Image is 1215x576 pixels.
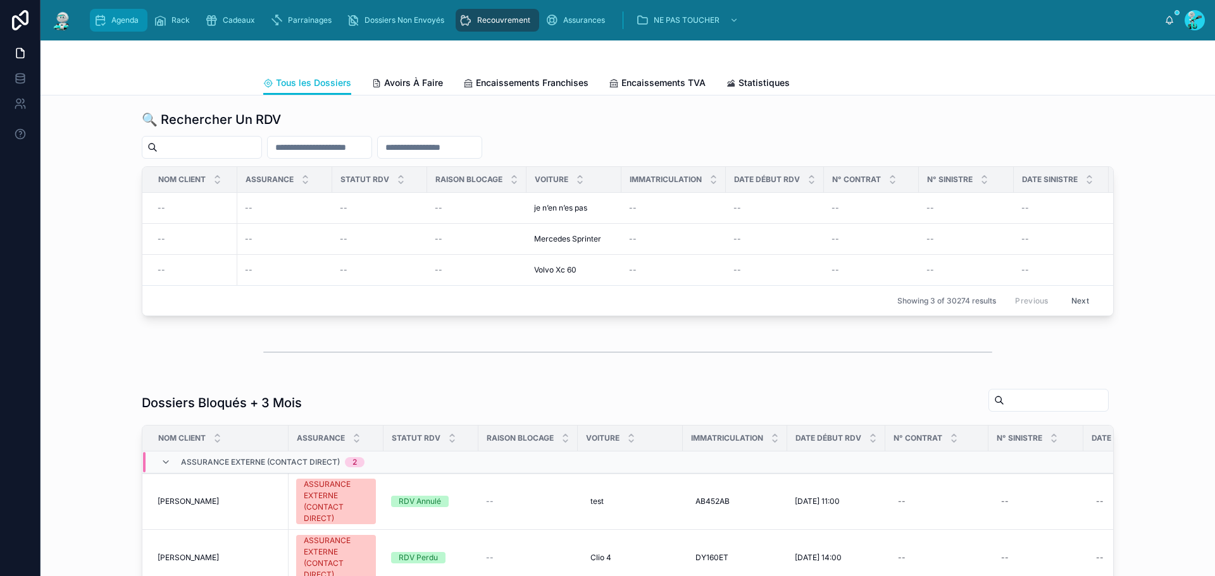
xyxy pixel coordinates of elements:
a: Encaissements Franchises [463,71,589,97]
span: je n’en n’es pas [534,203,587,213]
a: -- [435,234,519,244]
div: -- [1001,553,1009,563]
div: RDV Perdu [399,552,438,563]
span: [PERSON_NAME] [158,553,219,563]
span: Nom Client [158,175,206,185]
a: -- [340,203,420,213]
span: -- [486,496,494,506]
span: Cadeaux [223,15,255,25]
a: -- [832,234,911,244]
a: -- [832,203,911,213]
span: -- [832,203,839,213]
span: -- [1021,234,1029,244]
span: Date Début RDV [734,175,800,185]
a: -- [893,548,981,568]
a: -- [893,491,981,512]
span: -- [733,203,741,213]
span: Showing 3 of 30274 results [897,296,996,306]
a: -- [158,234,230,244]
span: -- [158,265,165,275]
span: N° Contrat [894,433,942,443]
a: Rack [150,9,199,32]
span: DY160ET [695,553,728,563]
a: NE PAS TOUCHER [632,9,745,32]
span: -- [435,234,442,244]
span: -- [926,265,934,275]
span: -- [486,553,494,563]
a: -- [340,234,420,244]
span: -- [245,265,252,275]
a: je n’en n’es pas [534,203,614,213]
a: Volvo Xc 60 [534,265,614,275]
span: -- [733,265,741,275]
a: Tous les Dossiers [263,71,351,95]
span: Agenda [111,15,139,25]
a: -- [486,553,570,563]
a: -- [1021,265,1101,275]
span: test [590,496,604,506]
a: -- [996,491,1076,512]
span: Statistiques [738,77,790,89]
span: -- [245,203,252,213]
a: Cadeaux [201,9,264,32]
span: AB452AB [695,496,730,506]
a: -- [245,265,325,275]
span: -- [158,234,165,244]
h1: Dossiers Bloqués + 3 Mois [142,394,302,412]
div: ASSURANCE EXTERNE (CONTACT DIRECT) [304,479,368,524]
span: -- [733,234,741,244]
button: Next [1062,291,1098,310]
a: -- [996,548,1076,568]
span: -- [1021,203,1029,213]
span: Assurance [297,433,345,443]
span: ASSURANCE EXTERNE (CONTACT DIRECT) [181,457,340,467]
span: -- [435,265,442,275]
span: Nom Client [158,433,206,443]
span: N° Contrat [832,175,881,185]
div: -- [1001,496,1009,506]
a: Encaissements TVA [609,71,706,97]
span: Clio 4 [590,553,611,563]
a: -- [733,265,816,275]
a: -- [832,265,911,275]
a: Dossiers Non Envoyés [343,9,453,32]
a: -- [733,234,816,244]
span: Encaissements TVA [621,77,706,89]
a: -- [629,203,718,213]
a: -- [926,203,1006,213]
h1: 🔍 Rechercher Un RDV [142,111,281,128]
span: N° Sinistre [997,433,1042,443]
a: AB452AB [690,491,780,512]
a: -- [1021,203,1101,213]
span: -- [340,203,347,213]
a: -- [1091,491,1171,512]
a: -- [733,203,816,213]
a: DY160ET [690,548,780,568]
a: [PERSON_NAME] [158,496,281,506]
a: -- [1091,548,1171,568]
span: -- [926,234,934,244]
span: Encaissements Franchises [476,77,589,89]
span: NE PAS TOUCHER [654,15,720,25]
a: -- [926,265,1006,275]
span: -- [832,265,839,275]
a: Statistiques [726,71,790,97]
a: -- [629,234,718,244]
a: Parrainages [266,9,340,32]
a: -- [926,234,1006,244]
span: Recouvrement [477,15,530,25]
span: Assurances [563,15,605,25]
a: -- [245,203,325,213]
span: -- [629,234,637,244]
div: scrollable content [84,6,1164,34]
span: Voiture [535,175,568,185]
span: Assurance [246,175,294,185]
a: Avoirs À Faire [371,71,443,97]
span: Tous les Dossiers [276,77,351,89]
a: -- [486,496,570,506]
a: [DATE] 14:00 [795,553,878,563]
span: [DATE] 14:00 [795,553,842,563]
a: Recouvrement [456,9,539,32]
span: Statut RDV [340,175,389,185]
a: [DATE] 11:00 [795,496,878,506]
